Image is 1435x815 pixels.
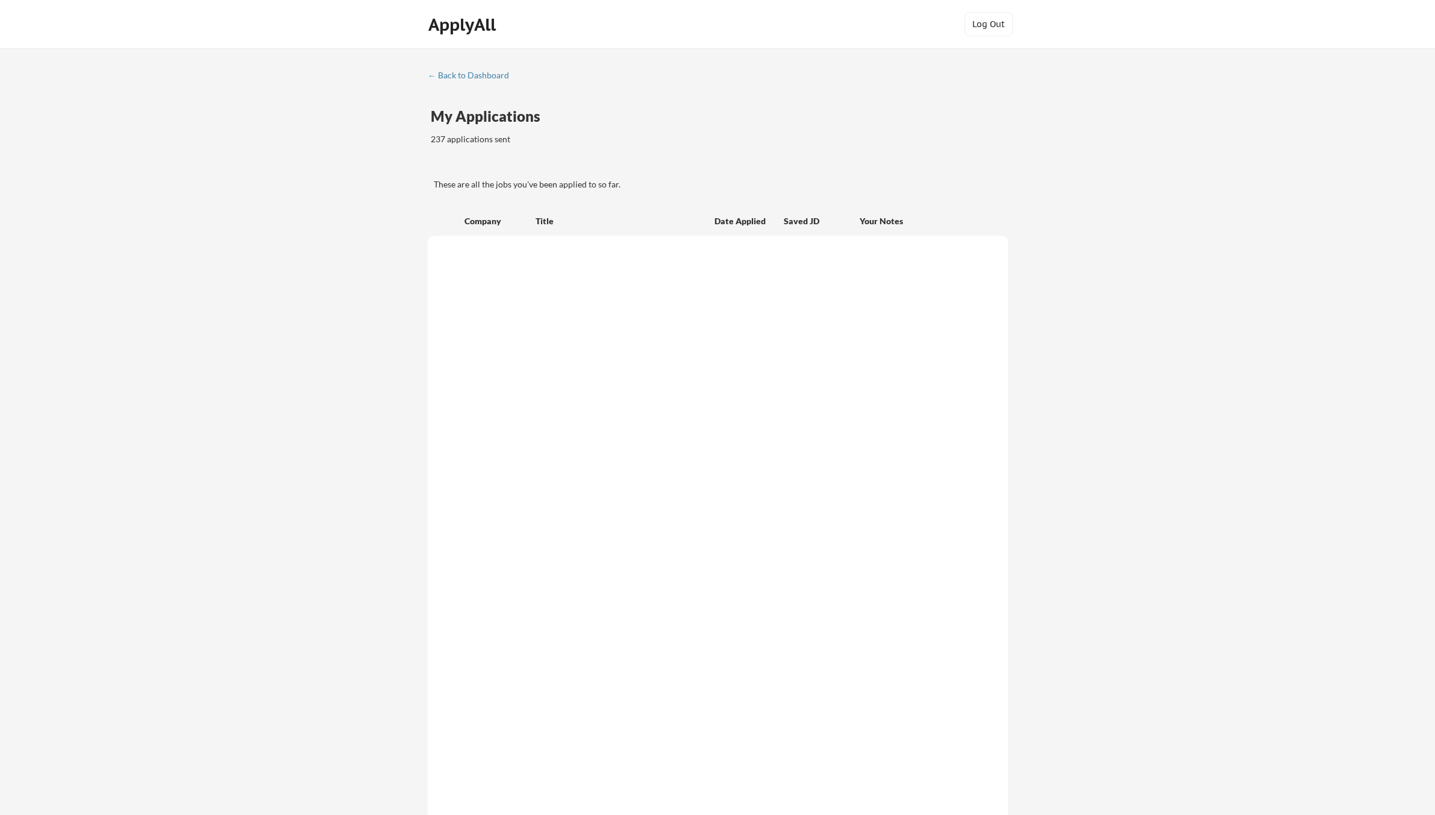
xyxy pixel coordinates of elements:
div: My Applications [431,109,550,124]
div: 237 applications sent [431,133,664,145]
div: ApplyAll [428,14,499,35]
div: Saved JD [784,210,860,231]
div: Your Notes [860,215,997,227]
div: Company [464,215,525,227]
div: These are all the jobs you've been applied to so far. [434,178,1008,190]
div: Date Applied [714,215,768,227]
div: These are job applications we think you'd be a good fit for, but couldn't apply you to automatica... [518,155,607,168]
a: ← Back to Dashboard [428,71,518,83]
div: Title [536,215,703,227]
button: Log Out [964,12,1013,36]
div: ← Back to Dashboard [428,71,518,80]
div: These are all the jobs you've been applied to so far. [431,155,509,168]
